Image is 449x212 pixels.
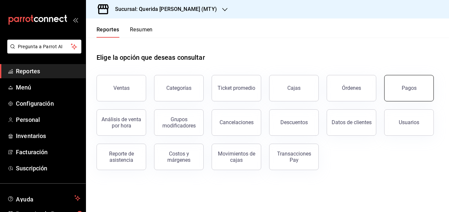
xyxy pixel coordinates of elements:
[216,151,257,163] div: Movimientos de cajas
[342,85,361,91] div: Órdenes
[384,75,434,101] button: Pagos
[130,26,153,38] button: Resumen
[154,144,204,170] button: Costos y márgenes
[212,144,261,170] button: Movimientos de cajas
[269,75,319,101] a: Cajas
[218,85,255,91] div: Ticket promedio
[18,43,71,50] span: Pregunta a Parrot AI
[273,151,314,163] div: Transacciones Pay
[158,116,199,129] div: Grupos modificadores
[158,151,199,163] div: Costos y márgenes
[166,85,191,91] div: Categorías
[269,144,319,170] button: Transacciones Pay
[327,75,376,101] button: Órdenes
[384,109,434,136] button: Usuarios
[154,109,204,136] button: Grupos modificadores
[97,53,205,62] h1: Elige la opción que deseas consultar
[280,119,308,125] div: Descuentos
[327,109,376,136] button: Datos de clientes
[97,26,119,38] button: Reportes
[287,84,301,92] div: Cajas
[16,164,80,173] span: Suscripción
[269,109,319,136] button: Descuentos
[212,75,261,101] button: Ticket promedio
[97,144,146,170] button: Reporte de asistencia
[7,40,81,53] button: Pregunta a Parrot AI
[154,75,204,101] button: Categorías
[16,148,80,157] span: Facturación
[16,131,80,140] span: Inventarios
[97,26,153,38] div: navigation tabs
[113,85,130,91] div: Ventas
[402,85,417,91] div: Pagos
[73,17,78,22] button: open_drawer_menu
[97,75,146,101] button: Ventas
[16,194,72,202] span: Ayuda
[97,109,146,136] button: Análisis de venta por hora
[5,48,81,55] a: Pregunta a Parrot AI
[212,109,261,136] button: Cancelaciones
[16,99,80,108] span: Configuración
[332,119,372,125] div: Datos de clientes
[110,5,217,13] h3: Sucursal: Querida [PERSON_NAME] (MTY)
[101,116,142,129] div: Análisis de venta por hora
[16,83,80,92] span: Menú
[101,151,142,163] div: Reporte de asistencia
[16,115,80,124] span: Personal
[399,119,419,125] div: Usuarios
[220,119,254,125] div: Cancelaciones
[16,67,80,76] span: Reportes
